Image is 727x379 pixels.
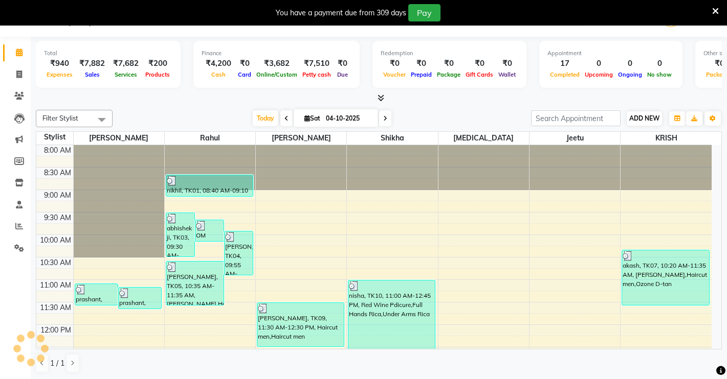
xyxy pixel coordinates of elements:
[74,132,164,145] span: [PERSON_NAME]
[109,58,143,69] div: ₹7,682
[38,280,73,291] div: 11:00 AM
[235,58,254,69] div: ₹0
[165,132,255,145] span: Rahul
[323,111,374,126] input: 2025-10-04
[38,257,73,268] div: 10:30 AM
[408,4,440,21] button: Pay
[256,132,346,145] span: [PERSON_NAME]
[202,49,351,58] div: Finance
[202,58,235,69] div: ₹4,200
[531,110,621,126] input: Search Appointment
[582,58,615,69] div: 0
[112,71,140,78] span: Services
[44,58,75,69] div: ₹940
[381,49,518,58] div: Redemption
[547,71,582,78] span: Completed
[257,303,344,346] div: [PERSON_NAME], TK09, 11:30 AM-12:30 PM, Haircut men,Haircut men
[334,58,351,69] div: ₹0
[434,58,463,69] div: ₹0
[44,71,75,78] span: Expenses
[547,49,674,58] div: Appointment
[622,250,709,305] div: akash, TK07, 10:20 AM-11:35 AM, [PERSON_NAME],Haircut men,Ozone D-tan
[615,71,645,78] span: Ongoing
[38,325,73,336] div: 12:00 PM
[615,58,645,69] div: 0
[627,111,662,126] button: ADD NEW
[300,71,334,78] span: Petty cash
[645,71,674,78] span: No show
[381,58,408,69] div: ₹0
[50,358,64,369] span: 1 / 1
[42,145,73,156] div: 8:00 AM
[621,132,712,145] span: KRISH
[82,71,102,78] span: Sales
[347,132,437,145] span: Shikha
[166,175,253,196] div: nikhil, TK01, 08:40 AM-09:10 AM, [PERSON_NAME]
[438,132,529,145] span: [MEDICAL_DATA]
[254,58,300,69] div: ₹3,682
[38,302,73,313] div: 11:30 AM
[547,58,582,69] div: 17
[75,58,109,69] div: ₹7,882
[143,71,172,78] span: Products
[434,71,463,78] span: Package
[235,71,254,78] span: Card
[408,71,434,78] span: Prepaid
[119,288,161,309] div: prashant, TK08, 11:10 AM-11:40 AM, [PERSON_NAME]
[38,347,73,358] div: 12:30 PM
[300,58,334,69] div: ₹7,510
[42,168,73,178] div: 8:30 AM
[496,71,518,78] span: Wallet
[42,114,78,122] span: Filter Stylist
[254,71,300,78] span: Online/Custom
[42,190,73,201] div: 9:00 AM
[302,114,323,122] span: Sat
[75,284,118,305] div: prashant, TK06, 11:05 AM-11:35 AM, Haircut men
[209,71,228,78] span: Cash
[276,8,406,18] div: You have a payment due from 309 days
[463,58,496,69] div: ₹0
[143,58,172,69] div: ₹200
[629,114,659,122] span: ADD NEW
[348,280,435,358] div: nisha, TK10, 11:00 AM-12:45 PM, Red Wine Pdicure,Full Hands Rica,Under Arms Rica
[530,132,620,145] span: Jeetu
[496,58,518,69] div: ₹0
[166,213,194,256] div: abhishek ji, TK03, 09:30 AM-10:30 AM, [PERSON_NAME],Haircut men
[582,71,615,78] span: Upcoming
[253,110,278,126] span: Today
[408,58,434,69] div: ₹0
[42,212,73,223] div: 9:30 AM
[463,71,496,78] span: Gift Cards
[166,262,224,305] div: [PERSON_NAME], TK05, 10:35 AM-11:35 AM, [PERSON_NAME],Haircut men
[36,132,73,143] div: Stylist
[44,49,172,58] div: Total
[38,235,73,246] div: 10:00 AM
[335,71,350,78] span: Due
[225,231,253,275] div: [PERSON_NAME], TK04, 09:55 AM-10:55 AM, [PERSON_NAME],Haircut men
[195,220,224,241] div: OM [PERSON_NAME], TK02, 09:40 AM-10:10 AM, [PERSON_NAME]
[381,71,408,78] span: Voucher
[645,58,674,69] div: 0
